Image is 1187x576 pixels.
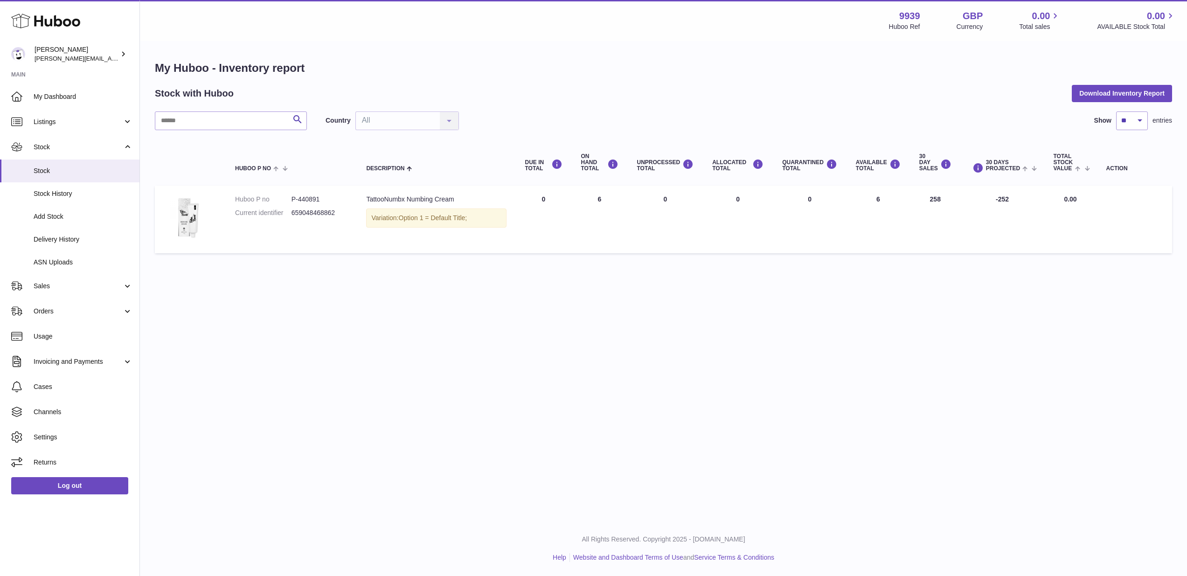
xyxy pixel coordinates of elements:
[1097,10,1176,31] a: 0.00 AVAILABLE Stock Total
[399,214,467,222] span: Option 1 = Default Title;
[235,208,292,217] dt: Current identifier
[516,186,572,253] td: 0
[1106,166,1163,172] div: Action
[573,554,683,561] a: Website and Dashboard Terms of Use
[1152,116,1172,125] span: entries
[34,167,132,175] span: Stock
[572,186,628,253] td: 6
[34,143,123,152] span: Stock
[155,87,234,100] h2: Stock with Huboo
[986,160,1020,172] span: 30 DAYS PROJECTED
[34,258,132,267] span: ASN Uploads
[34,118,123,126] span: Listings
[34,357,123,366] span: Invoicing and Payments
[1053,153,1073,172] span: Total stock value
[34,433,132,442] span: Settings
[808,195,812,203] span: 0
[847,186,910,253] td: 6
[235,195,292,204] dt: Huboo P no
[34,235,132,244] span: Delivery History
[1019,22,1061,31] span: Total sales
[1032,10,1050,22] span: 0.00
[147,535,1180,544] p: All Rights Reserved. Copyright 2025 - [DOMAIN_NAME]
[34,408,132,416] span: Channels
[235,166,271,172] span: Huboo P no
[292,208,348,217] dd: 659048468862
[366,195,506,204] div: TattooNumbx Numbing Cream
[919,153,951,172] div: 30 DAY SALES
[34,332,132,341] span: Usage
[553,554,566,561] a: Help
[1097,22,1176,31] span: AVAILABLE Stock Total
[570,553,774,562] li: and
[782,159,837,172] div: QUARANTINED Total
[34,212,132,221] span: Add Stock
[637,159,694,172] div: UNPROCESSED Total
[628,186,703,253] td: 0
[34,307,123,316] span: Orders
[957,22,983,31] div: Currency
[1147,10,1165,22] span: 0.00
[34,189,132,198] span: Stock History
[712,159,764,172] div: ALLOCATED Total
[164,195,211,242] img: product image
[581,153,618,172] div: ON HAND Total
[910,186,961,253] td: 258
[366,166,404,172] span: Description
[292,195,348,204] dd: P-440891
[963,10,983,22] strong: GBP
[34,92,132,101] span: My Dashboard
[35,45,118,63] div: [PERSON_NAME]
[34,282,123,291] span: Sales
[694,554,774,561] a: Service Terms & Conditions
[326,116,351,125] label: Country
[1072,85,1172,102] button: Download Inventory Report
[366,208,506,228] div: Variation:
[889,22,920,31] div: Huboo Ref
[34,458,132,467] span: Returns
[11,477,128,494] a: Log out
[11,47,25,61] img: tommyhardy@hotmail.com
[1019,10,1061,31] a: 0.00 Total sales
[155,61,1172,76] h1: My Huboo - Inventory report
[35,55,187,62] span: [PERSON_NAME][EMAIL_ADDRESS][DOMAIN_NAME]
[703,186,773,253] td: 0
[856,159,901,172] div: AVAILABLE Total
[34,382,132,391] span: Cases
[525,159,562,172] div: DUE IN TOTAL
[961,186,1044,253] td: -252
[1064,195,1076,203] span: 0.00
[899,10,920,22] strong: 9939
[1094,116,1111,125] label: Show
